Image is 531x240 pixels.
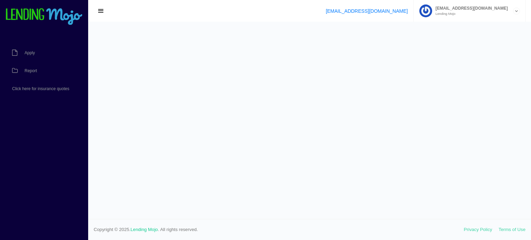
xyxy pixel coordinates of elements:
a: [EMAIL_ADDRESS][DOMAIN_NAME] [326,8,408,14]
a: Lending Mojo [131,227,158,232]
a: Terms of Use [499,227,525,232]
span: Report [25,69,37,73]
span: [EMAIL_ADDRESS][DOMAIN_NAME] [432,6,508,10]
img: Profile image [419,4,432,17]
a: Privacy Policy [464,227,492,232]
span: Apply [25,51,35,55]
span: Click here for insurance quotes [12,87,69,91]
img: logo-small.png [5,8,83,26]
small: Lending Mojo [432,12,508,16]
span: Copyright © 2025. . All rights reserved. [94,226,464,233]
